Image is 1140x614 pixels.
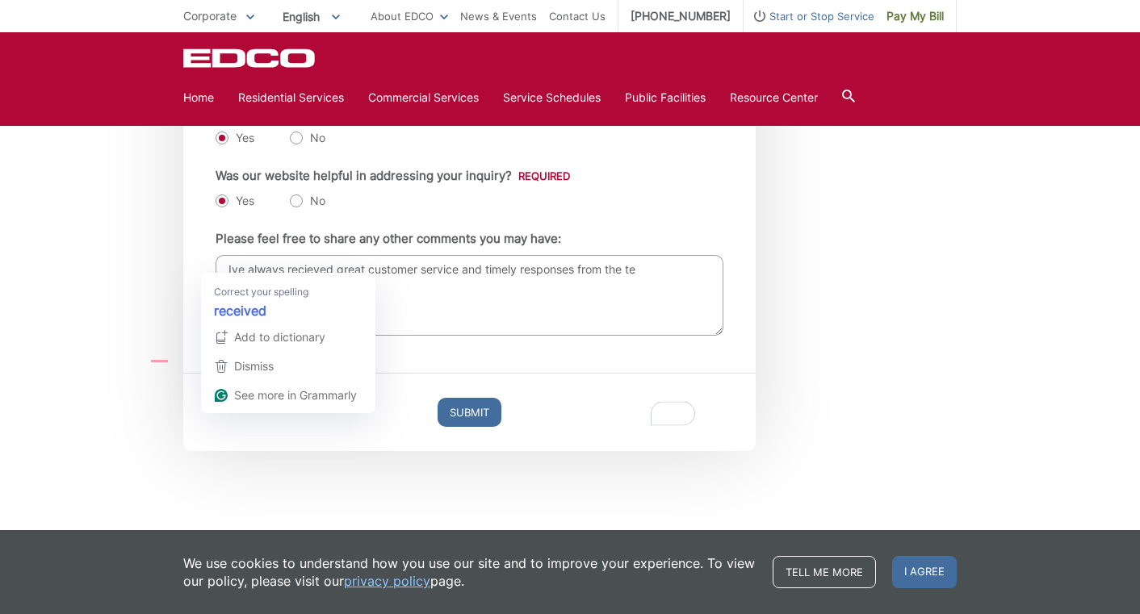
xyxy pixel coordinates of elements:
a: Public Facilities [625,89,706,107]
a: Resource Center [730,89,818,107]
a: Tell me more [773,556,876,588]
a: Home [183,89,214,107]
span: Corporate [183,9,237,23]
label: Was our website helpful in addressing your inquiry? [216,169,570,183]
textarea: To enrich screen reader interactions, please activate Accessibility in Grammarly extension settings [216,255,723,336]
span: Pay My Bill [886,7,944,25]
a: EDCD logo. Return to the homepage. [183,48,317,68]
a: Residential Services [238,89,344,107]
a: News & Events [460,7,537,25]
label: Yes [216,130,254,146]
label: Yes [216,193,254,209]
p: We use cookies to understand how you use our site and to improve your experience. To view our pol... [183,554,757,590]
a: Service Schedules [503,89,601,107]
a: Commercial Services [368,89,479,107]
a: Contact Us [549,7,606,25]
span: I agree [892,556,957,588]
input: Submit [438,398,501,427]
span: English [270,3,352,30]
label: No [290,130,325,146]
label: No [290,193,325,209]
a: privacy policy [344,572,430,590]
label: Please feel free to share any other comments you may have: [216,232,561,246]
a: About EDCO [371,7,448,25]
